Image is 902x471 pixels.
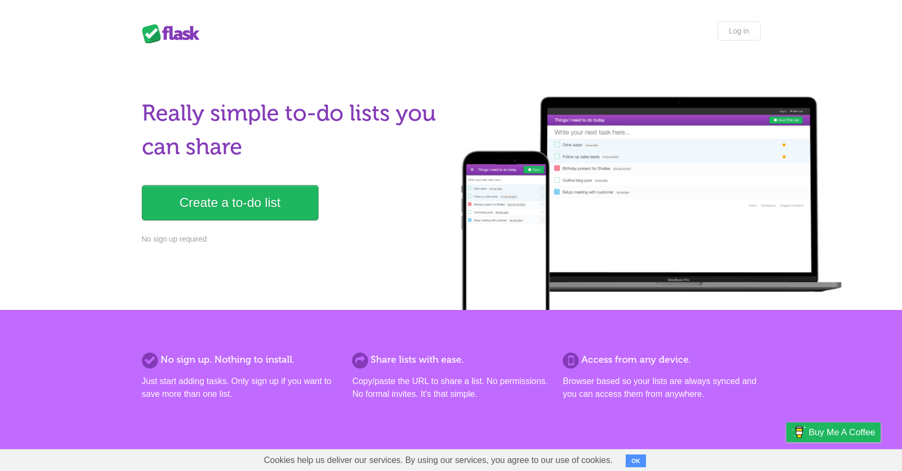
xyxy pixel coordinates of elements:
h1: Really simple to-do lists you can share [142,97,445,164]
a: Log in [717,21,760,41]
p: Copy/paste the URL to share a list. No permissions. No formal invites. It's that simple. [352,375,549,401]
a: Buy me a coffee [786,422,881,442]
span: Cookies help us deliver our services. By using our services, you agree to our use of cookies. [253,450,624,471]
p: No sign up required [142,234,445,245]
h2: Share lists with ease. [352,353,549,367]
p: Just start adding tasks. Only sign up if you want to save more than one list. [142,375,339,401]
div: Flask Lists [142,24,206,43]
h2: No sign up. Nothing to install. [142,353,339,367]
a: Create a to-do list [142,185,318,220]
img: Buy me a coffee [792,423,806,441]
h2: Access from any device. [563,353,760,367]
span: Buy me a coffee [809,423,875,442]
button: OK [626,454,646,467]
p: Browser based so your lists are always synced and you can access them from anywhere. [563,375,760,401]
